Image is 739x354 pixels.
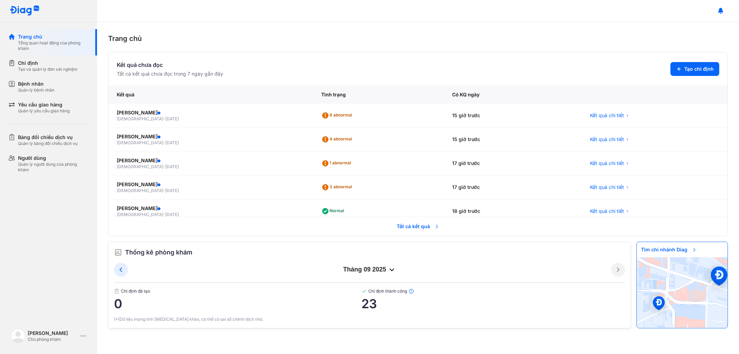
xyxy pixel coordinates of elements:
[18,155,89,162] div: Người dùng
[18,80,54,87] div: Bệnh nhân
[117,109,305,116] div: [PERSON_NAME]
[117,61,223,69] div: Kết quả chưa đọc
[163,212,165,217] span: -
[637,242,701,257] span: Tìm chi nhánh Diag
[684,66,714,72] span: Tạo chỉ định
[444,152,582,175] div: 17 giờ trước
[117,188,163,193] span: [DEMOGRAPHIC_DATA]
[18,162,89,173] div: Quản lý người dùng của phòng khám
[114,288,361,294] span: Chỉ định đã tạo
[18,87,54,93] div: Quản lý bệnh nhân
[18,141,78,146] div: Quản lý bảng đối chiếu dịch vụ
[10,6,39,16] img: logo
[18,33,89,40] div: Trang chủ
[28,337,78,342] div: Chủ phòng khám
[18,60,78,67] div: Chỉ định
[444,199,582,223] div: 18 giờ trước
[361,288,625,294] span: Chỉ định thành công
[590,184,624,191] span: Kết quả chi tiết
[590,136,624,143] span: Kết quả chi tiết
[108,86,313,104] div: Kết quả
[444,104,582,128] div: 15 giờ trước
[117,181,305,188] div: [PERSON_NAME]
[114,297,361,311] span: 0
[117,133,305,140] div: [PERSON_NAME]
[321,110,355,121] div: 8 abnormal
[361,288,367,294] img: checked-green.01cc79e0.svg
[444,128,582,152] div: 15 giờ trước
[11,329,25,343] img: logo
[117,205,305,212] div: [PERSON_NAME]
[163,140,165,145] span: -
[163,188,165,193] span: -
[117,212,163,217] span: [DEMOGRAPHIC_DATA]
[393,219,444,234] span: Tất cả kết quả
[321,158,354,169] div: 1 abnormal
[18,40,89,51] div: Tổng quan hoạt động của phòng khám
[165,140,179,145] span: [DATE]
[165,188,179,193] span: [DATE]
[117,140,163,145] span: [DEMOGRAPHIC_DATA]
[18,67,78,72] div: Tạo và quản lý đơn xét nghiệm
[313,86,443,104] div: Tình trạng
[670,62,719,76] button: Tạo chỉ định
[125,248,192,257] span: Thống kê phòng khám
[590,112,624,119] span: Kết quả chi tiết
[128,266,611,274] div: tháng 09 2025
[408,288,414,294] img: info.7e716105.svg
[18,101,70,108] div: Yêu cầu giao hàng
[165,164,179,169] span: [DATE]
[114,288,120,294] img: document.50c4cfd0.svg
[590,208,624,215] span: Kết quả chi tiết
[444,175,582,199] div: 17 giờ trước
[321,134,355,145] div: 4 abnormal
[321,206,347,217] div: Normal
[361,297,625,311] span: 23
[163,116,165,121] span: -
[590,160,624,167] span: Kết quả chi tiết
[18,108,70,114] div: Quản lý yêu cầu giao hàng
[28,330,78,337] div: [PERSON_NAME]
[114,248,122,257] img: order.5a6da16c.svg
[117,157,305,164] div: [PERSON_NAME]
[18,134,78,141] div: Bảng đối chiếu dịch vụ
[165,116,179,121] span: [DATE]
[117,116,163,121] span: [DEMOGRAPHIC_DATA]
[444,86,582,104] div: Có KQ ngày
[321,182,355,193] div: 3 abnormal
[114,316,625,322] div: (*)Dữ liệu mang tính [MEDICAL_DATA] khảo, có thể có sai số chênh lệch nhỏ.
[117,70,223,77] div: Tất cả kết quả chưa đọc trong 7 ngày gần đây
[165,212,179,217] span: [DATE]
[108,33,728,44] div: Trang chủ
[117,164,163,169] span: [DEMOGRAPHIC_DATA]
[163,164,165,169] span: -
